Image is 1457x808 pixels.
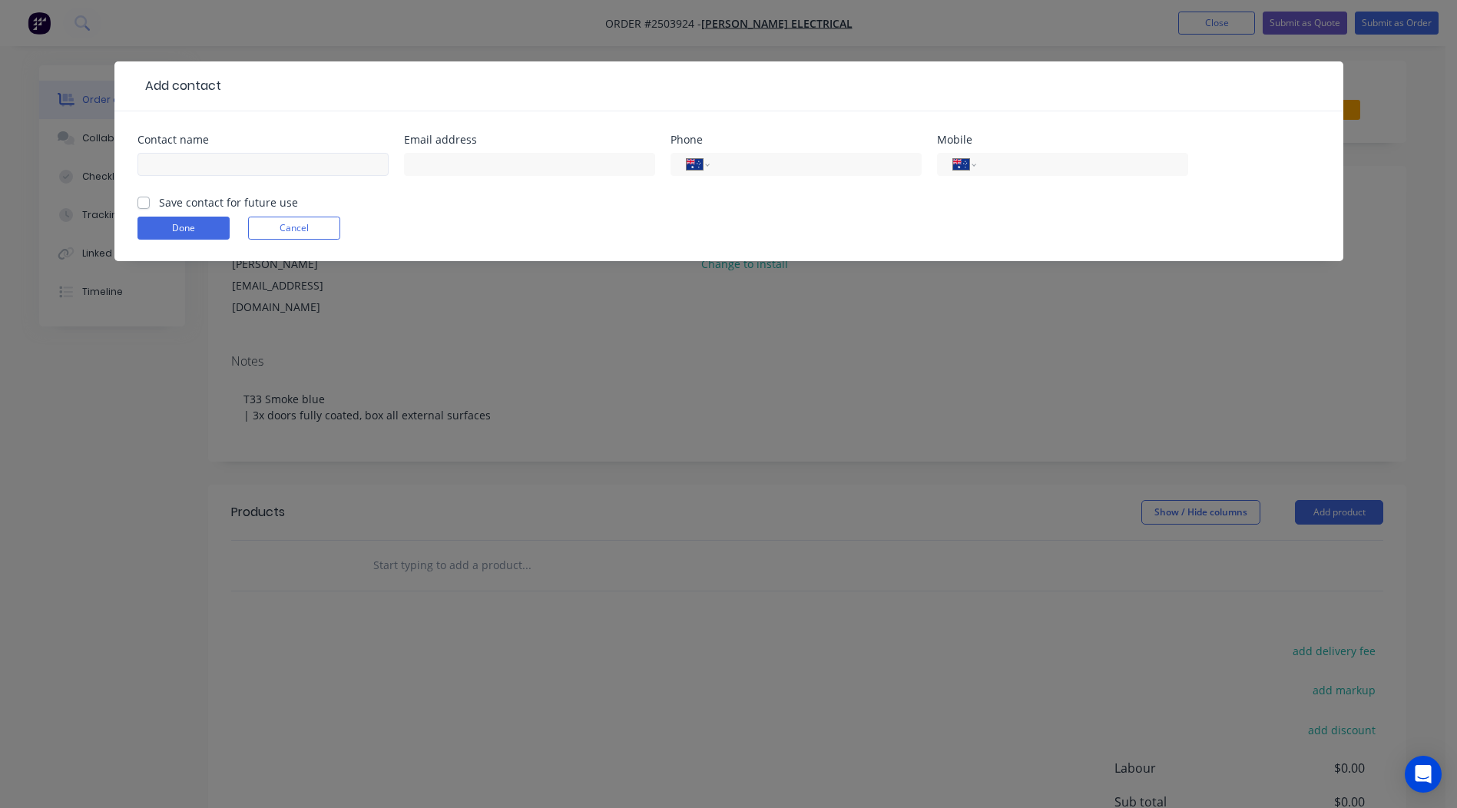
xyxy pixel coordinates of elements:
div: Phone [671,134,922,145]
div: Add contact [137,77,221,95]
button: Cancel [248,217,340,240]
label: Save contact for future use [159,194,298,210]
div: Open Intercom Messenger [1405,756,1442,793]
div: Mobile [937,134,1188,145]
div: Email address [404,134,655,145]
button: Done [137,217,230,240]
div: Contact name [137,134,389,145]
